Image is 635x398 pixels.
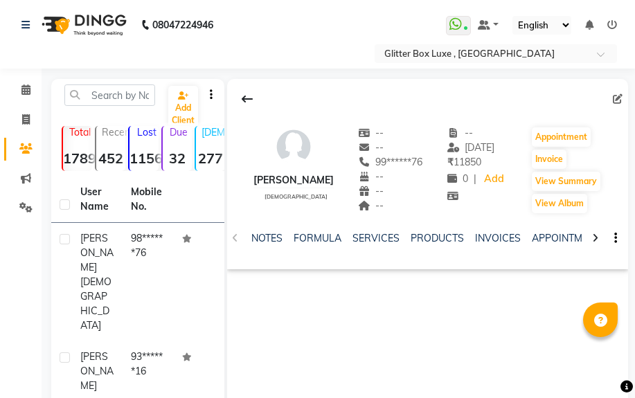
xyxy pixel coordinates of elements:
input: Search by Name/Mobile/Email/Code [64,84,155,106]
p: Due [166,126,192,138]
span: -- [358,199,384,212]
a: NOTES [251,232,283,244]
a: SERVICES [352,232,400,244]
img: avatar [273,126,314,168]
span: -- [358,170,384,183]
strong: 452 [96,150,125,167]
iframe: chat widget [577,343,621,384]
button: View Album [532,194,587,213]
span: 11850 [447,156,481,168]
button: Invoice [532,150,566,169]
button: Appointment [532,127,591,147]
span: [DATE] [447,141,495,154]
strong: 32 [163,150,192,167]
strong: 1156 [129,150,159,167]
span: | [474,172,476,186]
th: User Name [72,177,123,223]
span: ₹ [447,156,454,168]
span: [DEMOGRAPHIC_DATA] [80,275,111,332]
span: -- [358,185,384,197]
strong: 1789 [63,150,92,167]
p: [DEMOGRAPHIC_DATA] [202,126,225,138]
th: Mobile No. [123,177,173,223]
span: -- [447,127,474,139]
button: View Summary [532,172,600,191]
b: 08047224946 [152,6,213,44]
a: APPOINTMENTS [532,232,607,244]
div: Back to Client [233,86,262,112]
span: 0 [447,172,468,185]
span: [DEMOGRAPHIC_DATA] [265,193,328,200]
div: [PERSON_NAME] [253,173,334,188]
p: Total [69,126,92,138]
a: Add [482,170,506,189]
img: logo [35,6,130,44]
a: FORMULA [294,232,341,244]
span: [PERSON_NAME] [80,232,114,273]
span: [PERSON_NAME] [80,350,114,392]
p: Recent [102,126,125,138]
a: PRODUCTS [411,232,464,244]
span: -- [358,141,384,154]
p: Lost [135,126,159,138]
strong: 277 [196,150,225,167]
a: Add Client [168,86,198,130]
a: INVOICES [475,232,521,244]
span: -- [358,127,384,139]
